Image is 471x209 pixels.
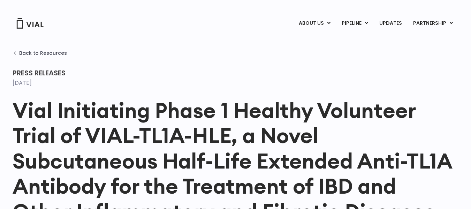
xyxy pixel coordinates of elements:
[293,17,336,29] a: ABOUT USMenu Toggle
[13,79,32,87] time: [DATE]
[13,68,66,78] span: Press Releases
[16,18,44,29] img: Vial Logo
[19,50,67,56] span: Back to Resources
[336,17,373,29] a: PIPELINEMenu Toggle
[13,50,67,56] a: Back to Resources
[374,17,407,29] a: UPDATES
[408,17,458,29] a: PARTNERSHIPMenu Toggle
